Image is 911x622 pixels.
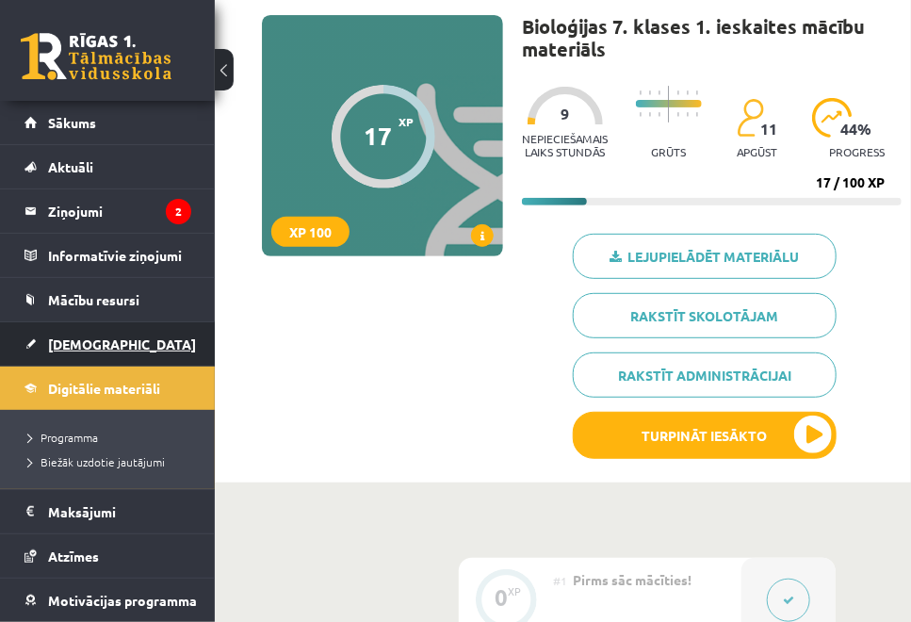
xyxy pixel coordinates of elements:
span: Atzīmes [48,548,99,565]
legend: Maksājumi [48,490,191,533]
a: Mācību resursi [24,278,191,321]
h1: Bioloģijas 7. klases 1. ieskaites mācību materiāls [522,15,902,60]
a: Biežāk uzdotie jautājumi [28,453,196,470]
span: Pirms sāc mācīties! [573,571,691,588]
img: icon-short-line-57e1e144782c952c97e751825c79c345078a6d821885a25fce030b3d8c18986b.svg [696,90,698,95]
a: [DEMOGRAPHIC_DATA] [24,322,191,366]
legend: Informatīvie ziņojumi [48,234,191,277]
span: XP [399,115,414,128]
button: Turpināt iesākto [573,412,837,459]
span: 44 % [841,121,873,138]
p: progress [829,145,885,158]
a: Motivācijas programma [24,579,191,622]
a: Rakstīt administrācijai [573,352,837,398]
legend: Ziņojumi [48,189,191,233]
span: Programma [28,430,98,445]
span: Biežāk uzdotie jautājumi [28,454,165,469]
img: icon-short-line-57e1e144782c952c97e751825c79c345078a6d821885a25fce030b3d8c18986b.svg [677,90,679,95]
img: icon-short-line-57e1e144782c952c97e751825c79c345078a6d821885a25fce030b3d8c18986b.svg [640,90,642,95]
img: icon-long-line-d9ea69661e0d244f92f715978eff75569469978d946b2353a9bb055b3ed8787d.svg [668,86,670,123]
img: icon-short-line-57e1e144782c952c97e751825c79c345078a6d821885a25fce030b3d8c18986b.svg [640,112,642,117]
span: Motivācijas programma [48,592,197,609]
span: Digitālie materiāli [48,380,160,397]
span: [DEMOGRAPHIC_DATA] [48,336,196,352]
a: Ziņojumi2 [24,189,191,233]
img: icon-short-line-57e1e144782c952c97e751825c79c345078a6d821885a25fce030b3d8c18986b.svg [649,112,651,117]
img: icon-short-line-57e1e144782c952c97e751825c79c345078a6d821885a25fce030b3d8c18986b.svg [696,112,698,117]
i: 2 [166,199,191,224]
p: Nepieciešamais laiks stundās [522,132,608,158]
p: apgūst [737,145,777,158]
img: students-c634bb4e5e11cddfef0936a35e636f08e4e9abd3cc4e673bd6f9a4125e45ecb1.svg [737,98,764,138]
div: XP 100 [271,217,350,247]
a: Sākums [24,101,191,144]
span: Sākums [48,114,96,131]
div: XP [508,586,521,597]
img: icon-short-line-57e1e144782c952c97e751825c79c345078a6d821885a25fce030b3d8c18986b.svg [649,90,651,95]
img: icon-short-line-57e1e144782c952c97e751825c79c345078a6d821885a25fce030b3d8c18986b.svg [687,90,689,95]
span: 11 [760,121,777,138]
img: icon-short-line-57e1e144782c952c97e751825c79c345078a6d821885a25fce030b3d8c18986b.svg [687,112,689,117]
span: Mācību resursi [48,291,139,308]
div: 17 [365,122,393,150]
a: Lejupielādēt materiālu [573,234,837,279]
img: icon-short-line-57e1e144782c952c97e751825c79c345078a6d821885a25fce030b3d8c18986b.svg [659,90,660,95]
span: #1 [553,573,567,588]
a: Digitālie materiāli [24,367,191,410]
img: icon-progress-161ccf0a02000e728c5f80fcf4c31c7af3da0e1684b2b1d7c360e028c24a22f1.svg [812,98,853,138]
a: Rīgas 1. Tālmācības vidusskola [21,33,171,80]
a: Informatīvie ziņojumi [24,234,191,277]
a: Rakstīt skolotājam [573,293,837,338]
img: icon-short-line-57e1e144782c952c97e751825c79c345078a6d821885a25fce030b3d8c18986b.svg [677,112,679,117]
img: icon-short-line-57e1e144782c952c97e751825c79c345078a6d821885a25fce030b3d8c18986b.svg [659,112,660,117]
span: Aktuāli [48,158,93,175]
div: 0 [495,589,508,606]
a: Atzīmes [24,534,191,578]
span: 9 [561,106,569,123]
p: Grūts [652,145,687,158]
a: Aktuāli [24,145,191,188]
a: Maksājumi [24,490,191,533]
a: Programma [28,429,196,446]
